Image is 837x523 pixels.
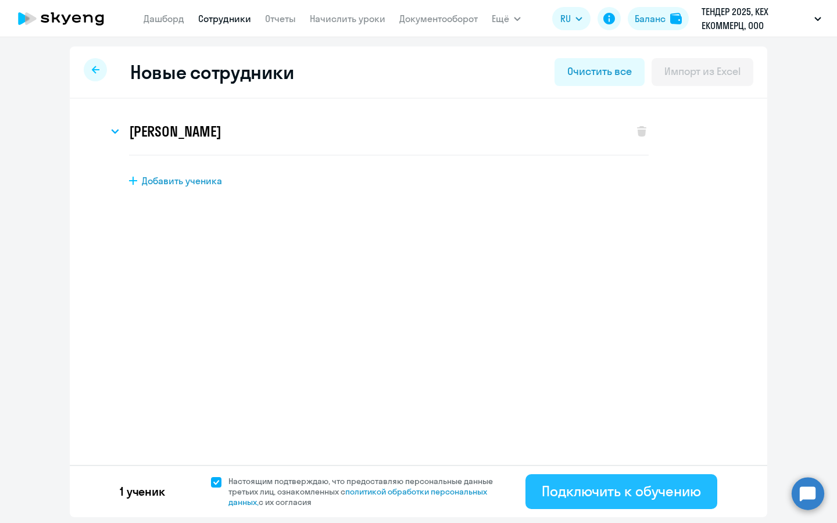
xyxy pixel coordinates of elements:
[228,476,507,507] span: Настоящим подтверждаю, что предоставляю персональные данные третьих лиц, ознакомленных с с их сог...
[120,483,165,500] p: 1 ученик
[144,13,184,24] a: Дашборд
[310,13,385,24] a: Начислить уроки
[635,12,666,26] div: Баланс
[492,12,509,26] span: Ещё
[228,486,487,507] a: политикой обработки персональных данных,
[492,7,521,30] button: Ещё
[130,60,294,84] h2: Новые сотрудники
[552,7,591,30] button: RU
[702,5,810,33] p: ТЕНДЕР 2025, КЕХ ЕКОММЕРЦ, ООО
[198,13,251,24] a: Сотрудники
[652,58,753,86] button: Импорт из Excel
[670,13,682,24] img: balance
[664,64,741,79] div: Импорт из Excel
[129,122,221,141] h3: [PERSON_NAME]
[399,13,478,24] a: Документооборот
[628,7,689,30] button: Балансbalance
[555,58,644,86] button: Очистить все
[265,13,296,24] a: Отчеты
[142,174,222,187] span: Добавить ученика
[696,5,827,33] button: ТЕНДЕР 2025, КЕХ ЕКОММЕРЦ, ООО
[542,482,701,500] div: Подключить к обучению
[525,474,717,509] button: Подключить к обучению
[560,12,571,26] span: RU
[567,64,631,79] div: Очистить все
